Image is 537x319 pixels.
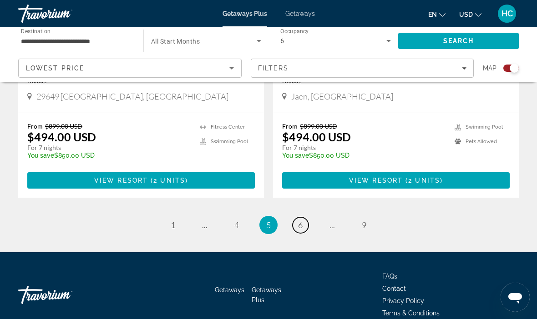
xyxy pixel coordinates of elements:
button: Change currency [459,8,481,21]
mat-select: Sort by [26,63,234,74]
p: $850.00 USD [27,152,191,159]
span: HC [502,9,513,18]
button: Change language [428,8,446,21]
p: $850.00 USD [282,152,446,159]
span: 6 [298,220,303,230]
span: Occupancy [280,28,309,35]
span: All Start Months [151,38,200,45]
a: Terms & Conditions [382,309,440,317]
span: From [27,122,43,130]
a: Getaways [215,286,244,294]
span: Swimming Pool [466,124,503,130]
span: Fitness Center [211,124,245,130]
span: Map [483,62,496,75]
span: Lowest Price [26,65,84,72]
span: View Resort [94,177,148,184]
span: Swimming Pool [211,139,248,145]
span: $899.00 USD [45,122,82,130]
span: en [428,11,437,18]
span: Search [443,37,474,45]
span: View Resort [349,177,403,184]
p: $494.00 USD [27,130,96,144]
span: ( ) [148,177,188,184]
span: Destination [21,28,51,34]
span: From [282,122,298,130]
span: 6 [280,37,284,45]
span: You save [282,152,309,159]
span: ... [202,220,208,230]
button: Filters [251,59,474,78]
span: 4 [234,220,239,230]
a: Getaways Plus [223,10,267,17]
input: Select destination [21,36,132,47]
button: View Resort(2 units) [27,172,255,189]
button: Search [398,33,519,49]
button: View Resort(2 units) [282,172,510,189]
span: Jaen, [GEOGRAPHIC_DATA] [291,91,393,101]
a: Getaways Plus [252,286,281,304]
button: User Menu [495,4,519,23]
span: 5 [266,220,271,230]
a: Travorium [18,2,109,25]
p: For 7 nights [282,144,446,152]
iframe: Button to launch messaging window [501,283,530,312]
a: Contact [382,285,406,292]
p: $494.00 USD [282,130,351,144]
span: You save [27,152,54,159]
p: For 7 nights [27,144,191,152]
span: 29649 [GEOGRAPHIC_DATA], [GEOGRAPHIC_DATA] [36,91,228,101]
a: Privacy Policy [382,297,424,304]
span: Pets Allowed [466,139,497,145]
span: 9 [362,220,366,230]
span: USD [459,11,473,18]
span: Filters [258,65,289,72]
nav: Pagination [18,216,519,234]
a: FAQs [382,273,397,280]
span: ... [329,220,335,230]
span: 2 units [408,177,440,184]
span: $899.00 USD [300,122,337,130]
span: 2 units [153,177,185,184]
a: Getaways [285,10,315,17]
a: Go Home [18,281,109,309]
span: 1 [171,220,175,230]
span: ( ) [403,177,443,184]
